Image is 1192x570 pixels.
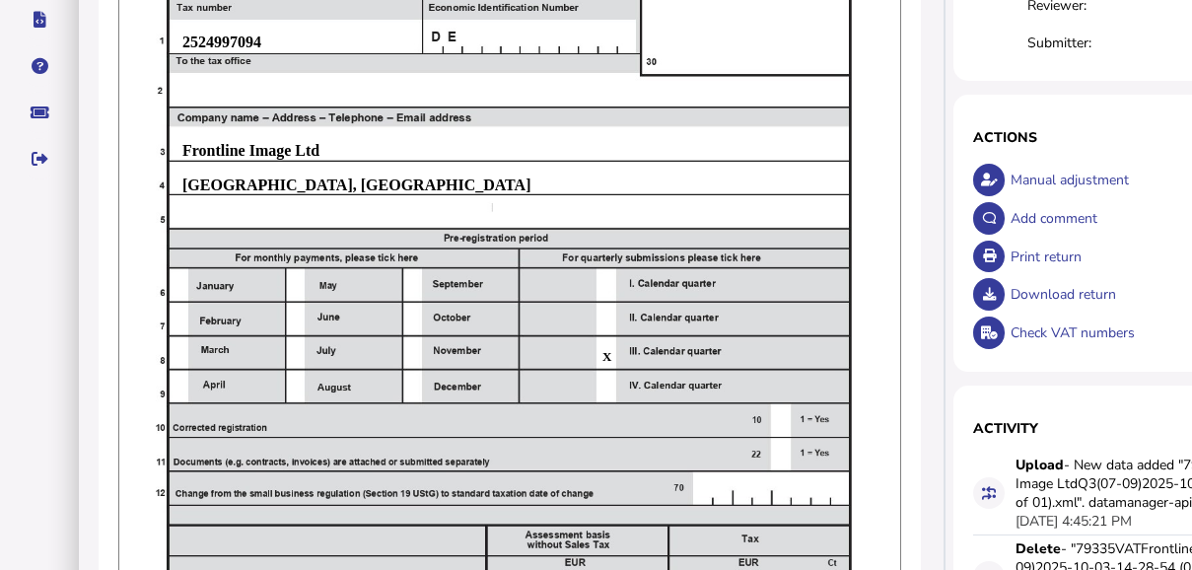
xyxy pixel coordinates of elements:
[1015,456,1063,474] strong: Upload
[1015,512,1131,531] div: [DATE] 4:45:21 PM
[973,241,1006,273] button: Open printable view of return.
[973,164,1006,196] button: Make an adjustment to this return.
[19,92,60,133] button: Raise a support ticket
[602,349,611,364] b: X
[182,34,261,50] b: 2524997094
[973,202,1006,235] button: Make a comment in the activity log.
[973,317,1006,349] button: Check VAT numbers on return.
[982,486,996,500] i: Data for this filing changed
[19,138,60,179] button: Sign out
[1015,539,1060,558] strong: Delete
[1027,34,1121,52] div: Submitter:
[19,45,60,87] button: Help pages
[182,142,319,159] b: Frontline Image Ltd
[182,177,530,193] b: [GEOGRAPHIC_DATA], [GEOGRAPHIC_DATA]
[973,278,1006,311] button: Download return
